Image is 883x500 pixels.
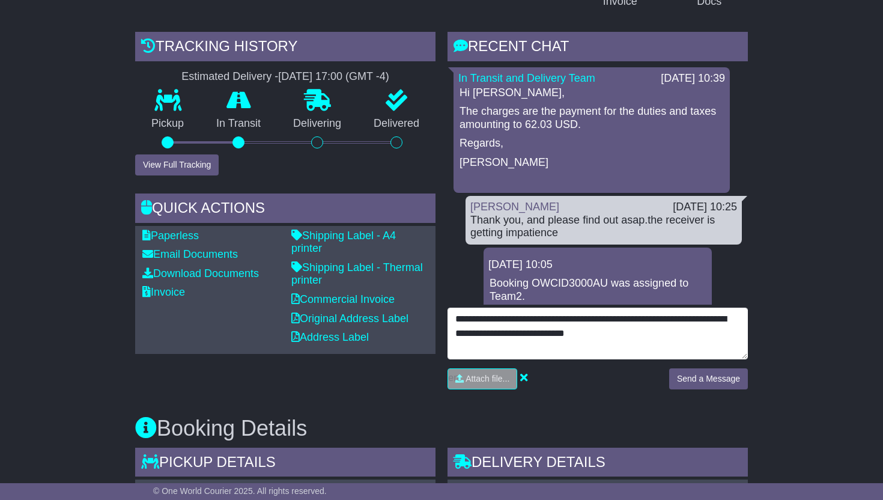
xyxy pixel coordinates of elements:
div: RECENT CHAT [448,32,748,64]
div: Pickup Details [135,448,435,480]
p: Pickup [135,117,200,130]
p: Delivering [277,117,357,130]
div: [DATE] 10:05 [488,258,707,272]
a: Download Documents [142,267,259,279]
p: Regards, [460,137,724,150]
div: Estimated Delivery - [135,70,435,84]
div: [DATE] 10:25 [673,201,737,214]
button: Send a Message [669,368,748,389]
a: Invoice [142,286,185,298]
p: In Transit [200,117,277,130]
a: Original Address Label [291,312,408,325]
p: Booking OWCID3000AU was assigned to Team2. [490,277,706,303]
a: Shipping Label - A4 printer [291,230,396,255]
div: Quick Actions [135,194,435,226]
div: Delivery Details [448,448,748,480]
div: [DATE] 17:00 (GMT -4) [278,70,389,84]
h3: Booking Details [135,416,748,441]
a: Paperless [142,230,199,242]
div: [DATE] 10:39 [661,72,725,85]
p: Delivered [357,117,435,130]
a: In Transit and Delivery Team [458,72,595,84]
a: Email Documents [142,248,238,260]
a: Commercial Invoice [291,293,395,305]
div: Tracking history [135,32,435,64]
a: Address Label [291,331,369,343]
p: The charges are the payment for the duties and taxes amounting to 62.03 USD. [460,105,724,131]
a: [PERSON_NAME] [470,201,559,213]
span: © One World Courier 2025. All rights reserved. [153,486,327,496]
p: Hi [PERSON_NAME], [460,87,724,100]
a: Shipping Label - Thermal printer [291,261,423,287]
div: Thank you, and please find out asap.the receiver is getting impatience [470,214,737,240]
button: View Full Tracking [135,154,219,175]
p: [PERSON_NAME] [460,156,724,169]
